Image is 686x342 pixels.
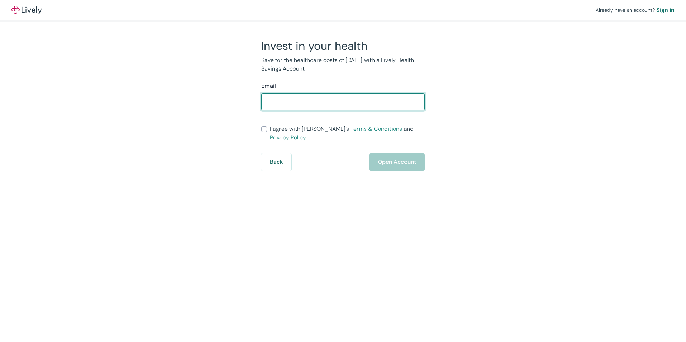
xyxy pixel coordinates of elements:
[656,6,675,14] a: Sign in
[261,56,425,73] p: Save for the healthcare costs of [DATE] with a Lively Health Savings Account
[261,39,425,53] h2: Invest in your health
[11,6,42,14] a: LivelyLively
[11,6,42,14] img: Lively
[596,6,675,14] div: Already have an account?
[351,125,402,133] a: Terms & Conditions
[270,134,306,141] a: Privacy Policy
[261,82,276,90] label: Email
[270,125,425,142] span: I agree with [PERSON_NAME]’s and
[261,153,291,171] button: Back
